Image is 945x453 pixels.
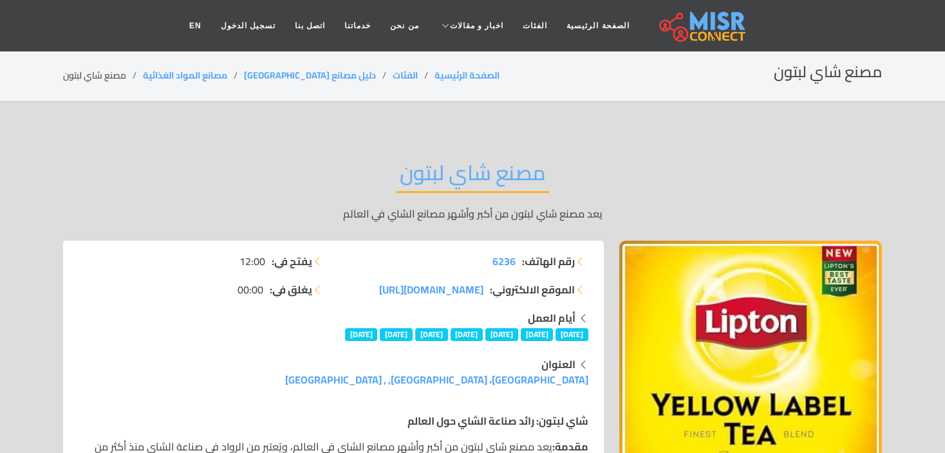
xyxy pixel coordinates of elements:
h2: مصنع شاي لبتون [397,160,549,193]
span: [DATE] [345,328,378,341]
span: [DATE] [380,328,413,341]
span: [DATE] [451,328,483,341]
span: [DATE] [521,328,554,341]
a: الصفحة الرئيسية [435,67,500,84]
a: مصانع المواد الغذائية [143,67,227,84]
p: يعد مصنع شاي لبتون من أكبر وأشهر مصانع الشاي في العالم [63,206,882,221]
strong: يغلق في: [270,282,312,297]
span: 6236 [492,252,516,271]
a: اخبار و مقالات [429,14,514,38]
span: [DOMAIN_NAME][URL] [379,280,483,299]
span: 00:00 [238,282,263,297]
strong: أيام العمل [528,308,575,328]
a: تسجيل الدخول [211,14,285,38]
strong: العنوان [541,355,575,374]
span: اخبار و مقالات [450,20,504,32]
a: من نحن [380,14,428,38]
li: مصنع شاي لبتون [63,69,143,82]
a: الصفحة الرئيسية [557,14,639,38]
a: EN [180,14,211,38]
a: الفئات [393,67,418,84]
strong: الموقع الالكتروني: [490,282,575,297]
strong: يفتح في: [272,254,312,269]
strong: رقم الهاتف: [522,254,575,269]
span: 12:00 [239,254,265,269]
span: [DATE] [556,328,588,341]
img: main.misr_connect [659,10,745,42]
a: اتصل بنا [285,14,335,38]
a: [GEOGRAPHIC_DATA]، [GEOGRAPHIC_DATA], , [GEOGRAPHIC_DATA] [285,370,588,389]
strong: شاي لبتون: رائد صناعة الشاي حول العالم [407,411,588,430]
a: الفئات [513,14,557,38]
a: دليل مصانع [GEOGRAPHIC_DATA] [244,67,376,84]
a: [DOMAIN_NAME][URL] [379,282,483,297]
a: 6236 [492,254,516,269]
span: [DATE] [415,328,448,341]
h2: مصنع شاي لبتون [774,63,882,82]
a: خدماتنا [335,14,380,38]
span: [DATE] [485,328,518,341]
